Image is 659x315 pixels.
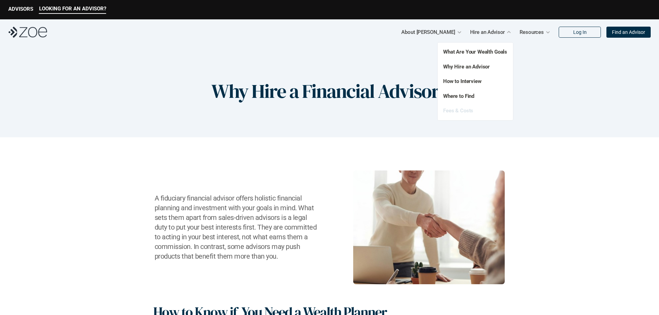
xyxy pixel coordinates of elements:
p: Hire an Advisor [470,27,505,37]
h3: A fiduciary financial advisor offers holistic financial planning and investment with your goals i... [155,193,319,261]
a: How to Interview [443,78,482,84]
h1: Why Hire a Financial Advisor? [211,80,448,103]
p: About [PERSON_NAME] [401,27,455,37]
a: Fees & Costs [443,108,473,114]
a: What Are Your Wealth Goals [443,49,507,55]
p: Resources [520,27,544,37]
p: Log In [573,29,587,35]
p: LOOKING FOR AN ADVISOR? [39,6,106,12]
p: Find an Advisor [612,29,645,35]
p: ADVISORS [8,6,33,12]
a: Why Hire an Advisor [443,64,490,70]
a: Log In [559,27,601,38]
a: Find an Advisor [606,27,651,38]
a: Where to Find [443,93,474,99]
